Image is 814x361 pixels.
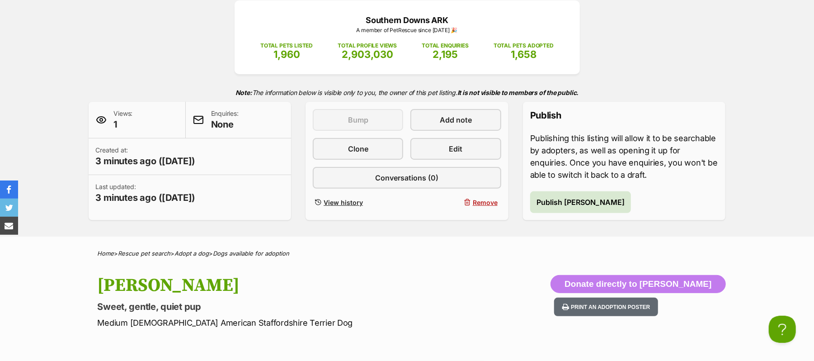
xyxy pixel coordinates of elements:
button: Print an adoption poster [554,298,658,316]
p: A member of PetRescue since [DATE] 🎉 [248,26,566,34]
span: 1 [114,118,133,131]
h1: [PERSON_NAME] [98,275,480,296]
button: Publish [PERSON_NAME] [530,191,631,213]
p: Views: [114,109,133,131]
a: Add note [410,109,501,131]
p: Enquiries: [211,109,239,131]
strong: It is not visible to members of the public. [457,89,579,96]
a: Dogs available for adoption [213,250,290,257]
button: Remove [410,196,501,209]
p: Southern Downs ARK [248,14,566,26]
a: Edit [410,138,501,160]
a: Home [98,250,114,257]
span: None [211,118,239,131]
p: Last updated: [96,182,196,204]
span: 1,658 [511,48,536,60]
iframe: Help Scout Beacon - Open [769,316,796,343]
a: Clone [313,138,403,160]
p: Sweet, gentle, quiet pup [98,300,480,313]
p: TOTAL PROFILE VIEWS [338,42,397,50]
p: The information below is visible only to you, the owner of this pet listing. [89,83,726,102]
p: Publishing this listing will allow it to be searchable by adopters, as well as opening it up for ... [530,132,719,181]
span: Clone [348,143,368,154]
p: Created at: [96,146,196,167]
strong: Note: [235,89,252,96]
button: Donate directly to [PERSON_NAME] [551,275,725,293]
span: Publish [PERSON_NAME] [536,197,625,208]
a: Rescue pet search [118,250,171,257]
div: > > > [75,250,739,257]
span: 2,195 [433,48,458,60]
p: Medium [DEMOGRAPHIC_DATA] American Staffordshire Terrier Dog [98,317,480,329]
span: Edit [449,143,463,154]
span: View history [324,198,363,207]
span: Bump [348,114,368,125]
span: 2,903,030 [342,48,393,60]
span: 3 minutes ago ([DATE]) [96,155,196,167]
span: Remove [473,198,498,207]
p: TOTAL PETS LISTED [260,42,313,50]
p: TOTAL ENQUIRIES [422,42,468,50]
button: Bump [313,109,403,131]
span: Conversations (0) [375,172,438,183]
p: TOTAL PETS ADOPTED [494,42,554,50]
p: Publish [530,109,719,122]
a: View history [313,196,403,209]
span: 1,960 [273,48,300,60]
span: Add note [440,114,472,125]
a: Conversations (0) [313,167,501,189]
a: Adopt a dog [175,250,209,257]
span: 3 minutes ago ([DATE]) [96,191,196,204]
